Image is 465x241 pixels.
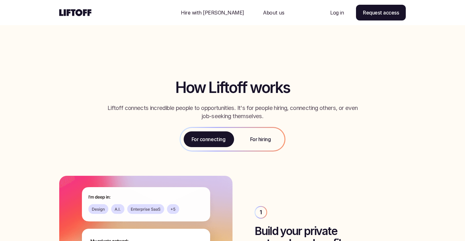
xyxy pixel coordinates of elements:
a: Request access [356,5,406,20]
p: For hiring [250,135,271,143]
p: Liftoff connects incredible people to opportunities. It's for people hiring, connecting others, o... [102,104,363,120]
p: Log in [330,9,344,16]
p: Request access [363,9,399,16]
a: Nav Link [173,5,252,20]
h2: How Liftoff works [175,79,290,96]
p: Hire with [PERSON_NAME] [181,9,244,16]
a: Nav Link [323,5,351,20]
p: For connecting [192,135,225,143]
p: About us [263,9,284,16]
p: 1 [260,208,262,216]
a: Nav Link [255,5,292,20]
